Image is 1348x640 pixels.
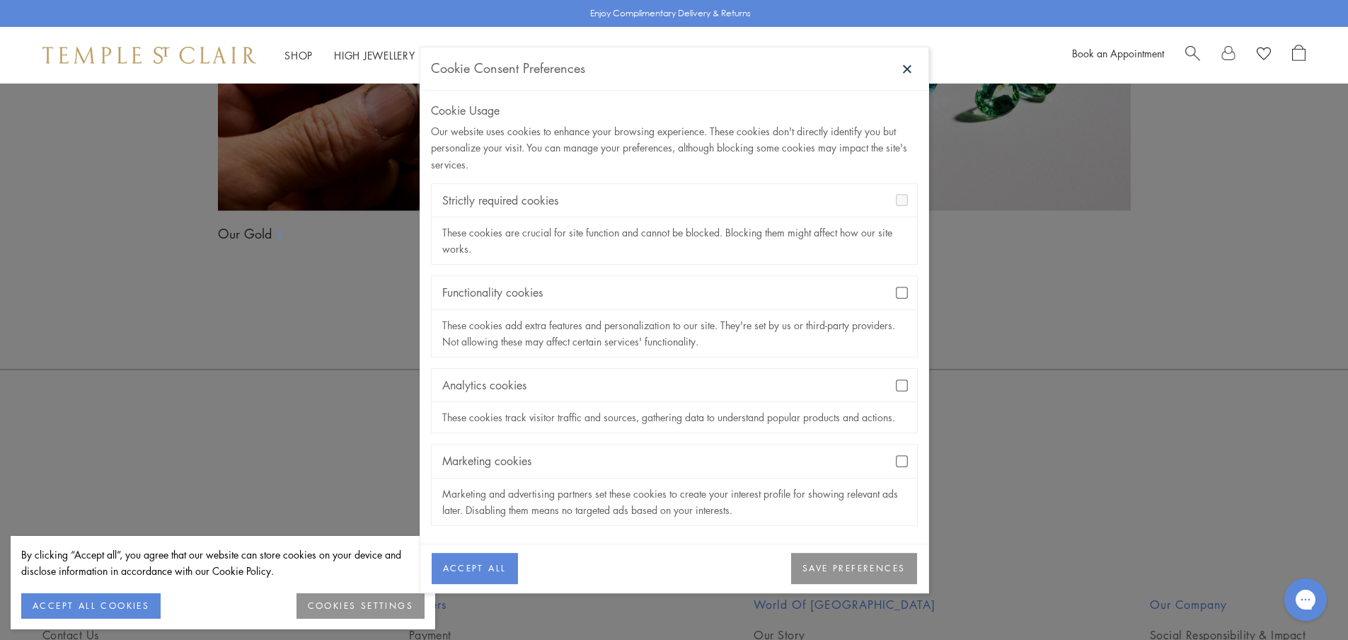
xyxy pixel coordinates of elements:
[1185,45,1200,66] a: Search
[334,48,415,62] a: High JewelleryHigh Jewellery
[432,402,917,433] div: These cookies track visitor traffic and sources, gathering data to understand popular products an...
[432,217,917,264] div: These cookies are crucial for site function and cannot be blocked. Blocking them might affect how...
[432,553,518,584] button: ACCEPT ALL
[431,124,918,173] div: Our website uses cookies to enhance your browsing experience. These cookies don't directly identi...
[1277,573,1334,626] iframe: Gorgias live chat messenger
[42,47,256,64] img: Temple St. Clair
[21,593,161,619] button: ACCEPT ALL COOKIES
[431,58,585,79] div: Cookie Consent Preferences
[590,6,751,21] p: Enjoy Complimentary Delivery & Returns
[432,445,917,478] div: Marketing cookies
[296,593,425,619] button: COOKIES SETTINGS
[791,553,916,584] button: SAVE PREFERENCES
[431,101,918,120] div: Cookie Usage
[21,547,425,579] div: By clicking “Accept all”, you agree that our website can store cookies on your device and disclos...
[1072,46,1164,60] a: Book an Appointment
[432,276,917,309] div: Functionality cookies
[432,479,917,525] div: Marketing and advertising partners set these cookies to create your interest profile for showing ...
[284,48,313,62] a: ShopShop
[1257,45,1271,66] a: View Wishlist
[432,369,917,402] div: Analytics cookies
[284,47,610,64] nav: Main navigation
[1292,45,1306,66] a: Open Shopping Bag
[432,310,917,357] div: These cookies add extra features and personalization to our site. They're set by us or third-part...
[432,184,917,217] div: Strictly required cookies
